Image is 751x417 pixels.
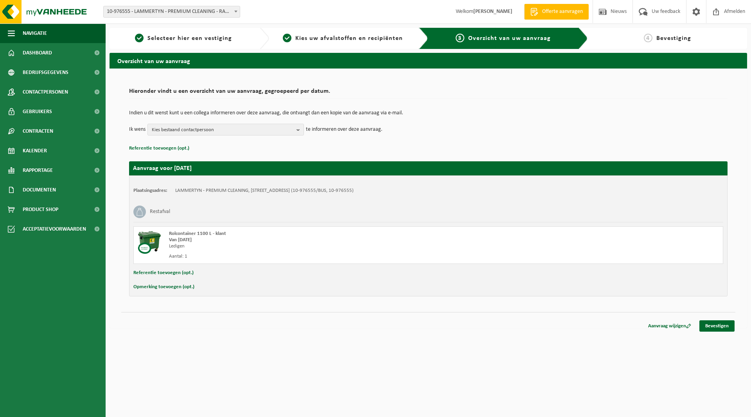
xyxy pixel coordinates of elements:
h3: Restafval [150,206,170,218]
span: Kies bestaand contactpersoon [152,124,293,136]
h2: Overzicht van uw aanvraag [110,53,747,68]
span: 1 [135,34,144,42]
td: LAMMERTYN - PREMIUM CLEANING, [STREET_ADDRESS] (10-976555/BUS, 10-976555) [175,188,354,194]
a: 1Selecteer hier een vestiging [113,34,253,43]
span: Rapportage [23,161,53,180]
span: Rolcontainer 1100 L - klant [169,231,226,236]
span: Kies uw afvalstoffen en recipiënten [295,35,403,42]
span: 2 [283,34,291,42]
a: Offerte aanvragen [524,4,589,20]
h2: Hieronder vindt u een overzicht van uw aanvraag, gegroepeerd per datum. [129,88,728,99]
p: Ik wens [129,124,146,135]
span: Offerte aanvragen [540,8,585,16]
div: Ledigen [169,243,460,249]
span: Acceptatievoorwaarden [23,219,86,239]
a: Bevestigen [699,320,735,332]
strong: [PERSON_NAME] [473,9,512,14]
img: WB-1100-CU.png [138,231,161,254]
a: 2Kies uw afvalstoffen en recipiënten [273,34,413,43]
span: Overzicht van uw aanvraag [468,35,551,42]
strong: Van [DATE] [169,237,192,242]
strong: Aanvraag voor [DATE] [133,165,192,171]
strong: Plaatsingsadres: [133,188,167,193]
span: Bedrijfsgegevens [23,63,68,82]
span: Dashboard [23,43,52,63]
div: Aantal: 1 [169,253,460,260]
span: 3 [456,34,464,42]
p: te informeren over deze aanvraag. [306,124,383,135]
button: Referentie toevoegen (opt.) [129,143,189,153]
span: Kalender [23,141,47,161]
button: Opmerking toevoegen (opt.) [133,282,194,292]
span: Bevestiging [656,35,691,42]
button: Kies bestaand contactpersoon [147,124,304,135]
span: 10-976555 - LAMMERTYN - PREMIUM CLEANING - RANST [103,6,240,18]
button: Referentie toevoegen (opt.) [133,268,194,278]
span: Gebruikers [23,102,52,121]
span: Navigatie [23,23,47,43]
span: 10-976555 - LAMMERTYN - PREMIUM CLEANING - RANST [104,6,240,17]
span: Contactpersonen [23,82,68,102]
span: Contracten [23,121,53,141]
span: Documenten [23,180,56,200]
span: 4 [644,34,652,42]
span: Selecteer hier een vestiging [147,35,232,42]
a: Aanvraag wijzigen [642,320,697,332]
span: Product Shop [23,200,58,219]
p: Indien u dit wenst kunt u een collega informeren over deze aanvraag, die ontvangt dan een kopie v... [129,110,728,116]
